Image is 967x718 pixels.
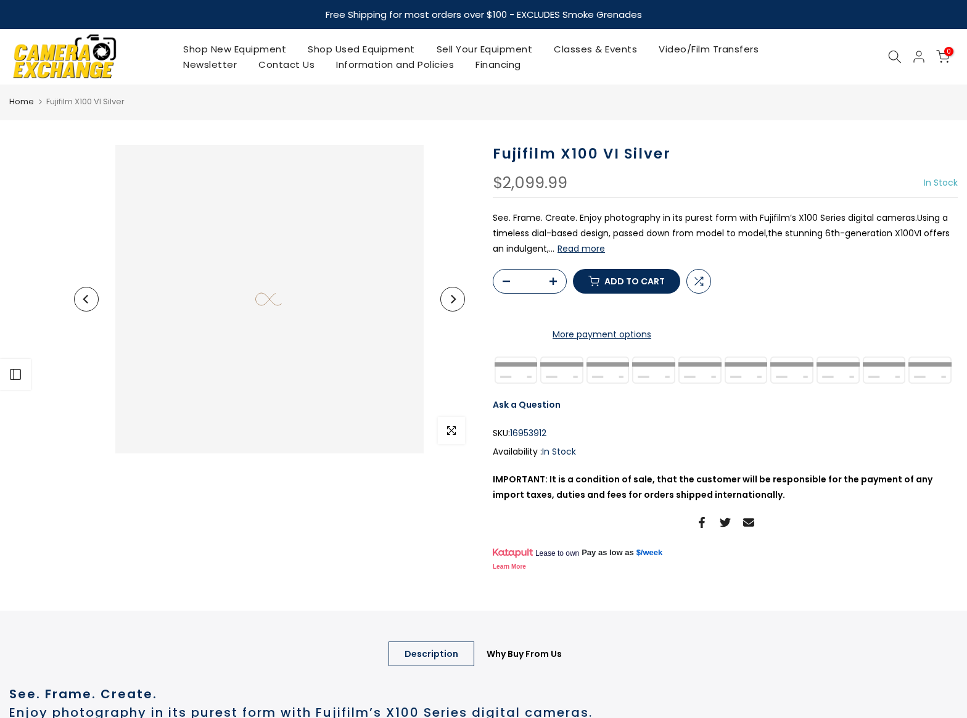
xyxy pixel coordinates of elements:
[493,175,567,191] div: $2,099.99
[769,355,815,385] img: master
[648,41,770,57] a: Video/Film Transfers
[493,327,711,342] a: More payment options
[297,41,426,57] a: Shop Used Equipment
[9,685,157,703] strong: See. Frame. Create.
[924,176,958,189] span: In Stock
[46,96,125,107] span: Fujifilm X100 VI Silver
[944,47,953,56] span: 0
[493,398,561,411] a: Ask a Question
[493,426,958,441] div: SKU:
[631,355,677,385] img: apple pay
[604,277,665,286] span: Add to cart
[173,57,248,72] a: Newsletter
[426,41,543,57] a: Sell Your Equipment
[9,96,34,108] a: Home
[936,50,950,64] a: 0
[535,548,579,558] span: Lease to own
[542,445,576,458] span: In Stock
[573,269,680,294] button: Add to cart
[493,145,958,163] h1: Fujifilm X100 VI Silver
[74,287,99,312] button: Previous
[493,563,526,570] a: Learn More
[493,210,958,257] p: See. Frame. Create. Enjoy photography in its purest form with Fujifilm’s X100 Series digital came...
[326,8,642,21] strong: Free Shipping for most orders over $100 - EXCLUDES Smoke Grenades
[493,355,539,385] img: synchrony
[493,444,958,460] div: Availability :
[585,355,631,385] img: american express
[720,515,731,530] a: Share on Twitter
[510,426,546,441] span: 16953912
[907,355,953,385] img: visa
[723,355,769,385] img: google pay
[743,515,754,530] a: Share on Email
[539,355,585,385] img: amazon payments
[815,355,862,385] img: paypal
[389,642,474,666] a: Description
[173,41,297,57] a: Shop New Equipment
[440,287,465,312] button: Next
[248,57,326,72] a: Contact Us
[465,57,532,72] a: Financing
[696,515,707,530] a: Share on Facebook
[493,473,932,501] strong: IMPORTANT: It is a condition of sale, that the customer will be responsible for the payment of an...
[326,57,465,72] a: Information and Policies
[636,547,663,558] a: $/week
[861,355,907,385] img: shopify pay
[677,355,723,385] img: discover
[543,41,648,57] a: Classes & Events
[558,243,605,254] button: Read more
[471,642,578,666] a: Why Buy From Us
[582,547,634,558] span: Pay as low as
